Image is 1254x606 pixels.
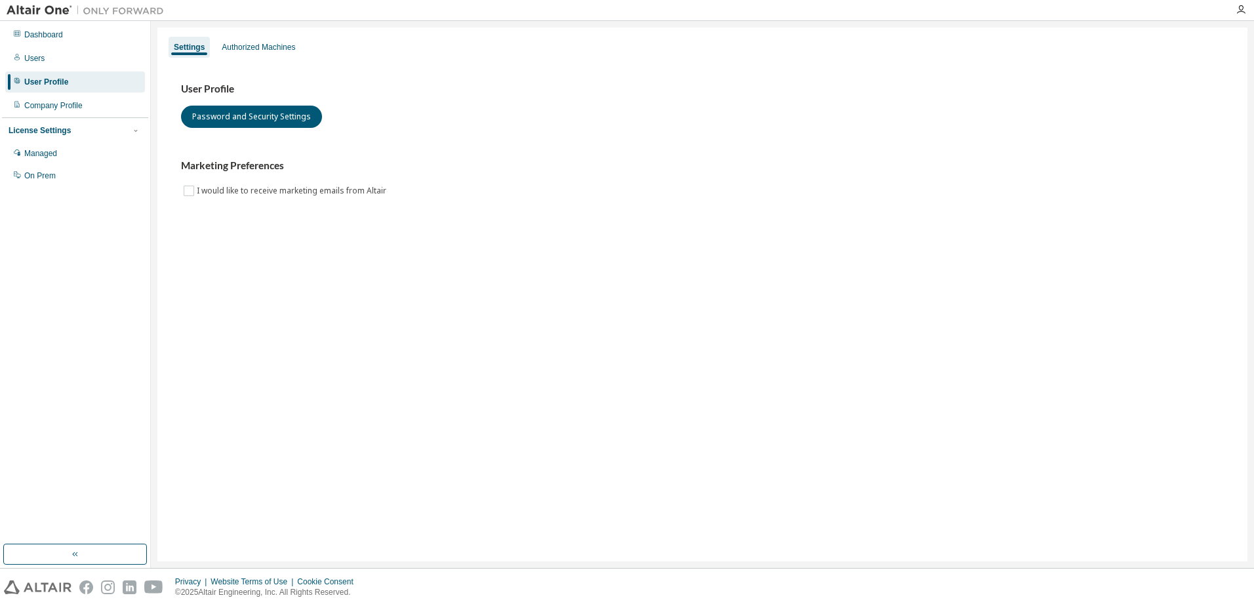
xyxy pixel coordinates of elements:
div: Users [24,53,45,64]
p: © 2025 Altair Engineering, Inc. All Rights Reserved. [175,587,361,598]
div: User Profile [24,77,68,87]
h3: Marketing Preferences [181,159,1224,172]
img: facebook.svg [79,580,93,594]
div: Privacy [175,576,211,587]
label: I would like to receive marketing emails from Altair [197,183,389,199]
div: Dashboard [24,30,63,40]
img: altair_logo.svg [4,580,71,594]
div: Settings [174,42,205,52]
img: linkedin.svg [123,580,136,594]
div: License Settings [9,125,71,136]
div: Authorized Machines [222,42,295,52]
h3: User Profile [181,83,1224,96]
button: Password and Security Settings [181,106,322,128]
img: youtube.svg [144,580,163,594]
img: Altair One [7,4,171,17]
div: Company Profile [24,100,83,111]
div: Cookie Consent [297,576,361,587]
div: Managed [24,148,57,159]
div: Website Terms of Use [211,576,297,587]
div: On Prem [24,171,56,181]
img: instagram.svg [101,580,115,594]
